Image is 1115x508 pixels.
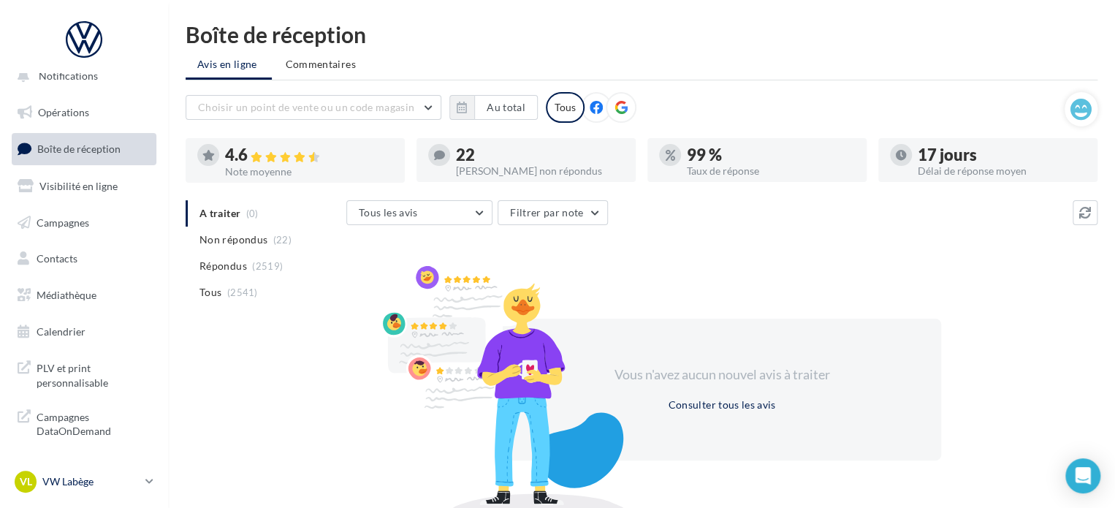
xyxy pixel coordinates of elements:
[198,101,414,113] span: Choisir un point de vente ou un code magasin
[9,352,159,395] a: PLV et print personnalisable
[37,358,151,390] span: PLV et print personnalisable
[9,133,159,164] a: Boîte de réception
[199,232,267,247] span: Non répondus
[227,287,258,298] span: (2541)
[9,171,159,202] a: Visibilité en ligne
[42,474,140,489] p: VW Labège
[38,106,89,118] span: Opérations
[918,147,1086,163] div: 17 jours
[199,285,221,300] span: Tous
[252,260,283,272] span: (2519)
[37,143,121,155] span: Boîte de réception
[687,147,855,163] div: 99 %
[9,401,159,444] a: Campagnes DataOnDemand
[286,57,356,72] span: Commentaires
[687,166,855,176] div: Taux de réponse
[662,396,781,414] button: Consulter tous les avis
[37,289,96,301] span: Médiathèque
[273,234,292,246] span: (22)
[186,23,1097,45] div: Boîte de réception
[449,95,538,120] button: Au total
[39,69,98,82] span: Notifications
[346,200,492,225] button: Tous les avis
[20,474,32,489] span: VL
[37,325,85,338] span: Calendrier
[474,95,538,120] button: Au total
[9,280,159,311] a: Médiathèque
[37,216,89,228] span: Campagnes
[498,200,608,225] button: Filtrer par note
[37,252,77,265] span: Contacts
[596,365,848,384] div: Vous n'avez aucun nouvel avis à traiter
[9,61,153,91] button: Notifications
[225,167,393,177] div: Note moyenne
[9,243,159,274] a: Contacts
[9,97,159,128] a: Opérations
[186,95,441,120] button: Choisir un point de vente ou un code magasin
[1065,458,1100,493] div: Open Intercom Messenger
[546,92,585,123] div: Tous
[225,147,393,164] div: 4.6
[12,468,156,496] a: VL VW Labège
[359,206,418,219] span: Tous les avis
[918,166,1086,176] div: Délai de réponse moyen
[456,166,624,176] div: [PERSON_NAME] non répondus
[9,208,159,238] a: Campagnes
[37,407,151,439] span: Campagnes DataOnDemand
[39,180,118,192] span: Visibilité en ligne
[199,259,247,273] span: Répondus
[9,316,159,347] a: Calendrier
[456,147,624,163] div: 22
